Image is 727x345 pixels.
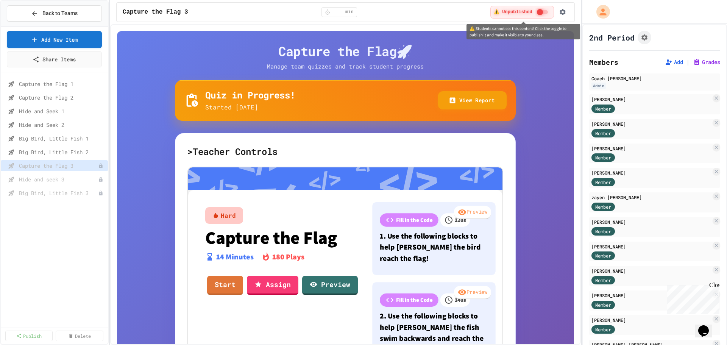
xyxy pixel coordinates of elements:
[664,282,719,314] iframe: chat widget
[302,276,358,295] a: Preview
[454,286,491,300] div: Preview
[380,230,488,264] p: 1. Use the following blocks to help [PERSON_NAME] the bird reach the flag!
[7,31,102,48] a: Add New Item
[638,31,651,44] button: Assignment Settings
[221,211,236,220] div: Hard
[591,83,606,89] div: Admin
[591,96,711,103] div: [PERSON_NAME]
[260,62,431,71] p: Manage team quizzes and track student progress
[595,105,611,112] span: Member
[591,317,711,323] div: [PERSON_NAME]
[187,145,503,158] h5: > Teacher Controls
[455,296,466,304] p: 140 s
[19,134,105,142] span: Big Bird, Little Fish 1
[454,206,491,220] div: Preview
[595,203,611,210] span: Member
[591,267,711,274] div: [PERSON_NAME]
[595,130,611,137] span: Member
[42,9,78,17] span: Back to Teams
[175,43,516,59] h4: Capture the Flag 🚀
[466,24,580,39] div: ⚠️ Students cannot see this content! Click the toggle to publish it and make it visible to your c...
[19,162,98,170] span: Capture the Flag 3
[591,243,711,250] div: [PERSON_NAME]
[396,296,433,304] p: Fill in the Code
[595,228,611,235] span: Member
[455,216,466,224] p: 120 s
[591,120,711,127] div: [PERSON_NAME]
[19,107,105,115] span: Hide and Seek 1
[19,148,105,156] span: Big Bird, Little Fish 2
[595,154,611,161] span: Member
[247,276,298,295] a: Assign
[205,228,358,247] p: Capture the Flag
[438,91,507,110] button: View Report
[5,331,53,341] a: Publish
[207,276,243,295] a: Start
[595,326,611,333] span: Member
[98,177,103,182] div: Unpublished
[98,163,103,169] div: Unpublished
[693,58,720,66] button: Grades
[7,51,102,67] a: Share Items
[595,301,611,308] span: Member
[19,80,105,88] span: Capture the Flag 1
[3,3,52,48] div: Chat with us now!Close
[490,6,554,19] div: ⚠️ Students cannot see this content! Click the toggle to publish it and make it visible to your c...
[589,32,635,43] h1: 2nd Period
[591,169,711,176] div: [PERSON_NAME]
[665,58,683,66] button: Add
[205,103,295,112] p: Started [DATE]
[591,75,718,82] div: Coach [PERSON_NAME]
[19,175,98,183] span: Hide and seek 3
[595,252,611,259] span: Member
[98,190,103,196] div: Unpublished
[494,9,532,15] span: ⚠️ Unpublished
[19,121,105,129] span: Hide and Seek 2
[591,292,711,299] div: [PERSON_NAME]
[272,251,304,262] p: 180 Plays
[205,89,295,101] h5: Quiz in Progress!
[19,94,105,101] span: Capture the Flag 2
[595,179,611,186] span: Member
[591,145,711,152] div: [PERSON_NAME]
[123,8,188,17] span: Capture the Flag 3
[595,277,611,284] span: Member
[345,9,354,15] span: min
[686,58,690,67] span: |
[19,189,98,197] span: Big Bird, Little Fish 3
[591,194,711,201] div: zayen [PERSON_NAME]
[396,216,433,224] p: Fill in the Code
[589,57,618,67] h2: Members
[695,315,719,337] iframe: chat widget
[56,331,103,341] a: Delete
[7,5,102,22] button: Back to Teams
[591,219,711,225] div: [PERSON_NAME]
[216,251,254,262] p: 14 Minutes
[588,3,612,20] div: My Account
